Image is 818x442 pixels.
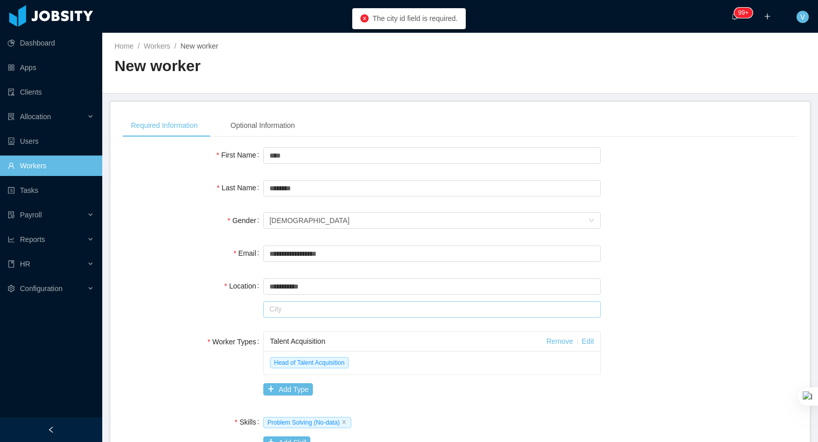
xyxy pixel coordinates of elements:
[8,33,94,53] a: icon: pie-chartDashboard
[224,282,263,290] label: Location
[8,113,15,120] i: icon: solution
[270,332,547,351] div: Talent Acquisition
[734,8,753,18] sup: 903
[800,11,805,23] span: V
[263,383,313,395] button: icon: plusAdd Type
[342,419,347,425] i: icon: close
[217,184,263,192] label: Last Name
[234,249,263,257] label: Email
[547,337,573,345] a: Remove
[8,82,94,102] a: icon: auditClients
[263,246,601,262] input: Email
[8,285,15,292] i: icon: setting
[20,284,62,293] span: Configuration
[263,417,351,428] span: Problem Solving (No-data)
[360,14,369,23] i: icon: close-circle
[270,357,349,368] span: Head of Talent Acquisition
[20,211,42,219] span: Payroll
[8,211,15,218] i: icon: file-protect
[180,42,218,50] span: New worker
[8,260,15,268] i: icon: book
[115,42,133,50] a: Home
[20,260,30,268] span: HR
[582,337,594,345] a: Edit
[174,42,176,50] span: /
[228,216,263,225] label: Gender
[8,156,94,176] a: icon: userWorkers
[8,57,94,78] a: icon: appstoreApps
[235,418,263,426] label: Skills
[588,217,595,225] i: icon: down
[123,114,206,137] div: Required Information
[8,180,94,201] a: icon: profileTasks
[138,42,140,50] span: /
[263,147,601,164] input: First Name
[373,14,458,23] span: The city id field is required.
[20,235,45,244] span: Reports
[764,13,771,20] i: icon: plus
[8,236,15,243] i: icon: line-chart
[144,42,170,50] a: Workers
[216,151,263,159] label: First Name
[208,338,263,346] label: Worker Types
[269,213,350,228] div: Male
[731,13,738,20] i: icon: bell
[222,114,303,137] div: Optional Information
[263,180,601,196] input: Last Name
[20,113,51,121] span: Allocation
[8,131,94,151] a: icon: robotUsers
[115,56,460,77] h2: New worker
